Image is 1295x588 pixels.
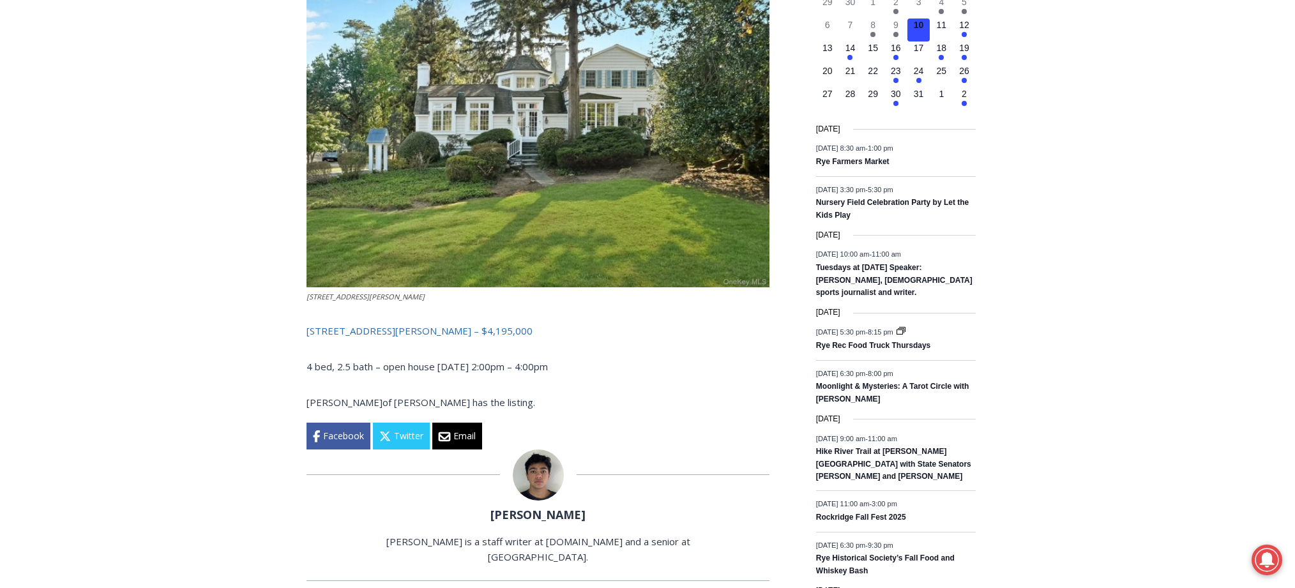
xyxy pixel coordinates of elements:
[962,9,967,14] em: Has events
[816,250,870,258] span: [DATE] 10:00 am
[816,541,893,548] time: -
[816,513,906,523] a: Rockridge Fall Fest 2025
[861,87,884,110] button: 29
[816,328,865,335] span: [DATE] 5:30 pm
[884,41,907,64] button: 16 Has events
[142,108,146,121] div: /
[816,229,840,241] time: [DATE]
[962,101,967,106] em: Has events
[893,55,898,60] em: Has events
[893,101,898,106] em: Has events
[816,500,870,508] span: [DATE] 11:00 am
[839,41,862,64] button: 14 Has events
[816,19,839,41] button: 6
[868,144,893,152] span: 1:00 pm
[816,185,865,193] span: [DATE] 3:30 pm
[937,66,947,76] time: 25
[872,250,901,258] span: 11:00 am
[307,396,382,409] span: [PERSON_NAME]
[907,64,930,87] button: 24 Has events
[816,306,840,319] time: [DATE]
[914,43,924,53] time: 17
[891,43,901,53] time: 16
[839,87,862,110] button: 28
[884,87,907,110] button: 30 Has events
[816,554,955,576] a: Rye Historical Society’s Fall Food and Whiskey Bash
[432,423,482,449] a: Email
[914,20,924,30] time: 10
[868,66,878,76] time: 22
[816,341,930,351] a: Rye Rec Food Truck Thursdays
[868,89,878,99] time: 29
[907,41,930,64] button: 17
[816,250,901,258] time: -
[868,328,893,335] span: 8:15 pm
[816,87,839,110] button: 27
[861,64,884,87] button: 22
[816,328,895,335] time: -
[959,43,969,53] time: 19
[939,89,944,99] time: 1
[816,263,973,298] a: Tuesdays at [DATE] Speaker: [PERSON_NAME], [DEMOGRAPHIC_DATA] sports journalist and writer.
[816,447,971,482] a: Hike River Trail at [PERSON_NAME][GEOGRAPHIC_DATA] with State Senators [PERSON_NAME] and [PERSON_...
[373,423,430,449] a: Twitter
[914,89,924,99] time: 31
[816,185,893,193] time: -
[962,78,967,83] em: Has events
[334,127,592,156] span: Intern @ [DOMAIN_NAME]
[839,64,862,87] button: 21
[930,19,953,41] button: 11
[962,32,967,37] em: Has events
[816,369,865,377] span: [DATE] 6:30 pm
[133,108,139,121] div: 5
[307,395,769,410] div: of [PERSON_NAME] has the listing.
[816,64,839,87] button: 20
[845,66,856,76] time: 21
[839,19,862,41] button: 7
[872,500,897,508] span: 3:00 pm
[816,123,840,135] time: [DATE]
[1,127,185,159] a: [PERSON_NAME] Read Sanctuary Fall Fest: [DATE]
[939,9,944,14] em: Has events
[937,43,947,53] time: 18
[939,55,944,60] em: Has events
[962,89,967,99] time: 2
[307,423,370,449] a: Facebook
[816,41,839,64] button: 13
[914,66,924,76] time: 24
[893,20,898,30] time: 9
[816,382,969,404] a: Moonlight & Mysteries: A Tarot Circle with [PERSON_NAME]
[930,87,953,110] button: 1
[307,324,533,337] a: [STREET_ADDRESS][PERSON_NAME] – $4,195,000
[847,55,852,60] em: Has events
[307,359,769,374] p: 4 bed, 2.5 bath – open house [DATE] 2:00pm – 4:00pm
[822,43,833,53] time: 13
[816,434,865,442] span: [DATE] 9:00 am
[825,20,830,30] time: 6
[376,534,701,564] p: [PERSON_NAME] is a staff writer at [DOMAIN_NAME] and a senior at [GEOGRAPHIC_DATA].
[907,19,930,41] button: 10
[513,449,564,501] img: Patel, Devan - bio cropped 200x200
[149,108,155,121] div: 6
[870,20,875,30] time: 8
[893,78,898,83] em: Has events
[133,38,178,105] div: unique DIY crafts
[884,64,907,87] button: 23 Has events
[868,369,893,377] span: 8:00 pm
[953,41,976,64] button: 19 Has events
[962,55,967,60] em: Has events
[10,128,163,158] h4: [PERSON_NAME] Read Sanctuary Fall Fest: [DATE]
[816,541,865,548] span: [DATE] 6:30 pm
[322,1,603,124] div: "We would have speakers with experience in local journalism speak to us about their experiences a...
[953,64,976,87] button: 26 Has events
[953,87,976,110] button: 2 Has events
[816,198,969,220] a: Nursery Field Celebration Party by Let the Kids Play
[937,20,947,30] time: 11
[868,434,897,442] span: 11:00 am
[953,19,976,41] button: 12 Has events
[816,434,897,442] time: -
[959,20,969,30] time: 12
[845,89,856,99] time: 28
[307,291,769,303] figcaption: [STREET_ADDRESS][PERSON_NAME]
[893,32,898,37] em: Has events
